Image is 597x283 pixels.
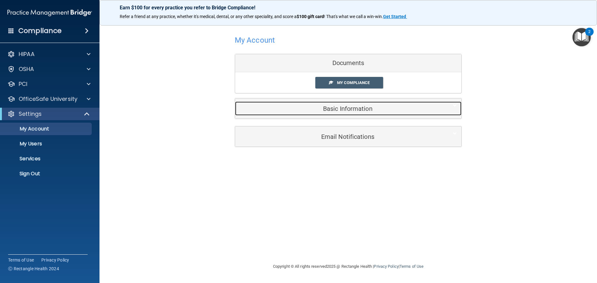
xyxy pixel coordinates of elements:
h4: My Account [235,36,275,44]
a: OSHA [7,65,90,73]
p: PCI [19,80,27,88]
a: Settings [7,110,90,118]
a: HIPAA [7,50,90,58]
p: Settings [19,110,42,118]
p: HIPAA [19,50,35,58]
p: My Account [4,126,89,132]
h5: Email Notifications [240,133,438,140]
p: My Users [4,141,89,147]
strong: $100 gift card [297,14,324,19]
h5: Basic Information [240,105,438,112]
a: PCI [7,80,90,88]
p: Services [4,156,89,162]
a: Terms of Use [8,257,34,263]
p: OfficeSafe University [19,95,77,103]
a: Get Started [383,14,407,19]
a: Privacy Policy [374,264,398,269]
img: PMB logo [7,7,92,19]
button: Open Resource Center, 2 new notifications [572,28,591,46]
div: Documents [235,54,461,72]
p: Sign Out [4,171,89,177]
strong: Get Started [383,14,406,19]
p: Earn $100 for every practice you refer to Bridge Compliance! [120,5,577,11]
a: Basic Information [240,101,457,116]
div: 2 [588,32,590,40]
span: Ⓒ Rectangle Health 2024 [8,266,59,272]
a: Privacy Policy [41,257,69,263]
span: ! That's what we call a win-win. [324,14,383,19]
a: Email Notifications [240,130,457,144]
div: Copyright © All rights reserved 2025 @ Rectangle Health | | [235,257,462,276]
p: OSHA [19,65,34,73]
h4: Compliance [18,26,62,35]
span: Refer a friend at any practice, whether it's medical, dental, or any other speciality, and score a [120,14,297,19]
a: OfficeSafe University [7,95,90,103]
a: Terms of Use [400,264,423,269]
span: My Compliance [337,80,370,85]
